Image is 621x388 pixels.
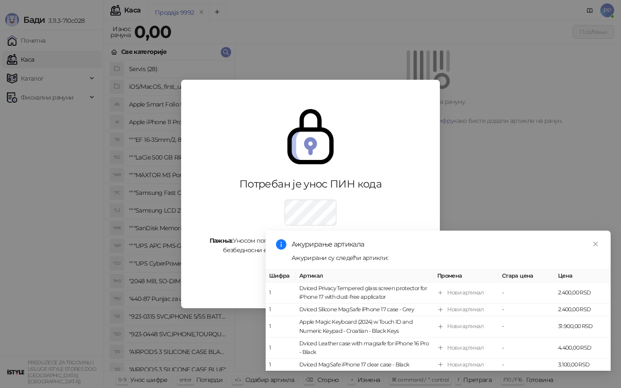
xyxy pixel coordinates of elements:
td: 4.400,00 RSD [555,338,611,359]
th: Стара цена [499,270,555,282]
strong: Пажња: [210,237,233,244]
th: Промена [434,270,499,282]
td: 2.400,00 RSD [555,304,611,316]
td: 31.900,00 RSD [555,316,611,337]
div: Нови артикал [447,305,483,314]
th: Шифра [266,270,296,282]
span: info-circle [276,239,286,250]
div: Ажурирање артикала [292,239,600,250]
a: Close [591,239,600,249]
td: Apple Magic Keyboard (2024) w Touch ID and Numeric Keypad - Croatian - Black Keys [296,316,434,337]
td: - [499,316,555,337]
div: Уносом погрешног ПИН кода 5 пута узастопно, блокираћете безбедносни елемент и он више неће моћи д... [205,236,416,255]
td: 2.400,00 RSD [555,282,611,304]
td: - [499,359,555,371]
td: 1 [266,304,296,316]
td: 3.100,00 RSD [555,359,611,371]
td: 1 [266,316,296,337]
div: Ажурирани су следећи артикли: [292,253,600,263]
div: Нови артикал [447,360,483,369]
td: - [499,338,555,359]
td: 1 [266,282,296,304]
td: Dviced MagSafe iPhone 17 clear case - Black [296,359,434,371]
th: Артикал [296,270,434,282]
td: Dviced Leather case with magsafe for iPhone 16 Pro - Black [296,338,434,359]
span: close [593,241,599,247]
div: Потребан је унос ПИН кода [205,177,416,191]
td: - [499,304,555,316]
td: Dviced Silicone MagSafe iPhone 17 case - Grey [296,304,434,316]
th: Цена [555,270,611,282]
div: Нови артикал [447,344,483,352]
td: Dviced Privacy Tempered glass screen protector for iPhone 17 with dust-free applicator [296,282,434,304]
div: Нови артикал [447,322,483,331]
td: 1 [266,338,296,359]
img: secure.svg [283,109,338,164]
td: 1 [266,359,296,371]
div: Нови артикал [447,288,483,297]
td: - [499,282,555,304]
